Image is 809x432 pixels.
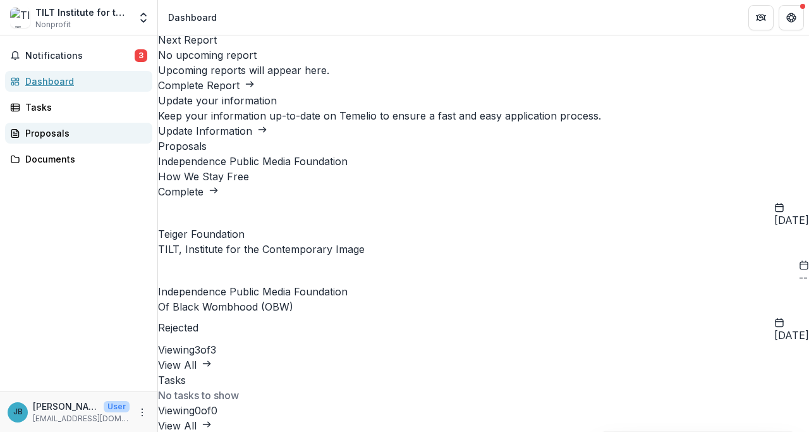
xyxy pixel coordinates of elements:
[168,11,217,24] div: Dashboard
[158,47,809,63] h3: No upcoming report
[5,123,152,144] a: Proposals
[158,79,255,92] a: Complete Report
[5,71,152,92] a: Dashboard
[10,8,30,28] img: TILT Institute for the Contemporary Image
[158,388,809,403] p: No tasks to show
[158,359,212,371] a: View All
[158,170,249,183] a: How We Stay Free
[158,226,809,242] p: Teiger Foundation
[25,51,135,61] span: Notifications
[158,342,809,357] p: Viewing 3 of 3
[25,152,142,166] div: Documents
[158,32,809,47] h2: Next Report
[5,97,152,118] a: Tasks
[158,300,293,313] a: Of Black Wombhood (OBW)
[158,93,809,108] h2: Update your information
[25,75,142,88] div: Dashboard
[25,101,142,114] div: Tasks
[33,400,99,413] p: [PERSON_NAME]
[158,63,809,78] p: Upcoming reports will appear here.
[158,373,809,388] h2: Tasks
[774,330,809,342] span: [DATE]
[33,413,130,424] p: [EMAIL_ADDRESS][DOMAIN_NAME]
[35,6,130,19] div: TILT Institute for the Contemporary Image
[135,49,147,62] span: 3
[158,125,267,137] a: Update Information
[779,5,804,30] button: Get Help
[35,19,71,30] span: Nonprofit
[135,5,152,30] button: Open entity switcher
[13,408,23,416] div: James Britt
[25,127,142,140] div: Proposals
[158,139,809,154] h2: Proposals
[5,46,152,66] button: Notifications3
[158,108,809,123] h3: Keep your information up-to-date on Temelio to ensure a fast and easy application process.
[158,154,809,169] p: Independence Public Media Foundation
[774,214,809,226] span: [DATE]
[158,284,809,299] p: Independence Public Media Foundation
[5,149,152,170] a: Documents
[163,8,222,27] nav: breadcrumb
[158,419,212,432] a: View All
[104,401,130,412] p: User
[135,405,150,420] button: More
[158,403,809,418] p: Viewing 0 of 0
[158,243,365,256] a: TILT, Institute for the Contemporary Image
[799,272,809,284] span: --
[158,185,219,198] a: Complete
[158,322,198,334] span: Rejected
[748,5,774,30] button: Partners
